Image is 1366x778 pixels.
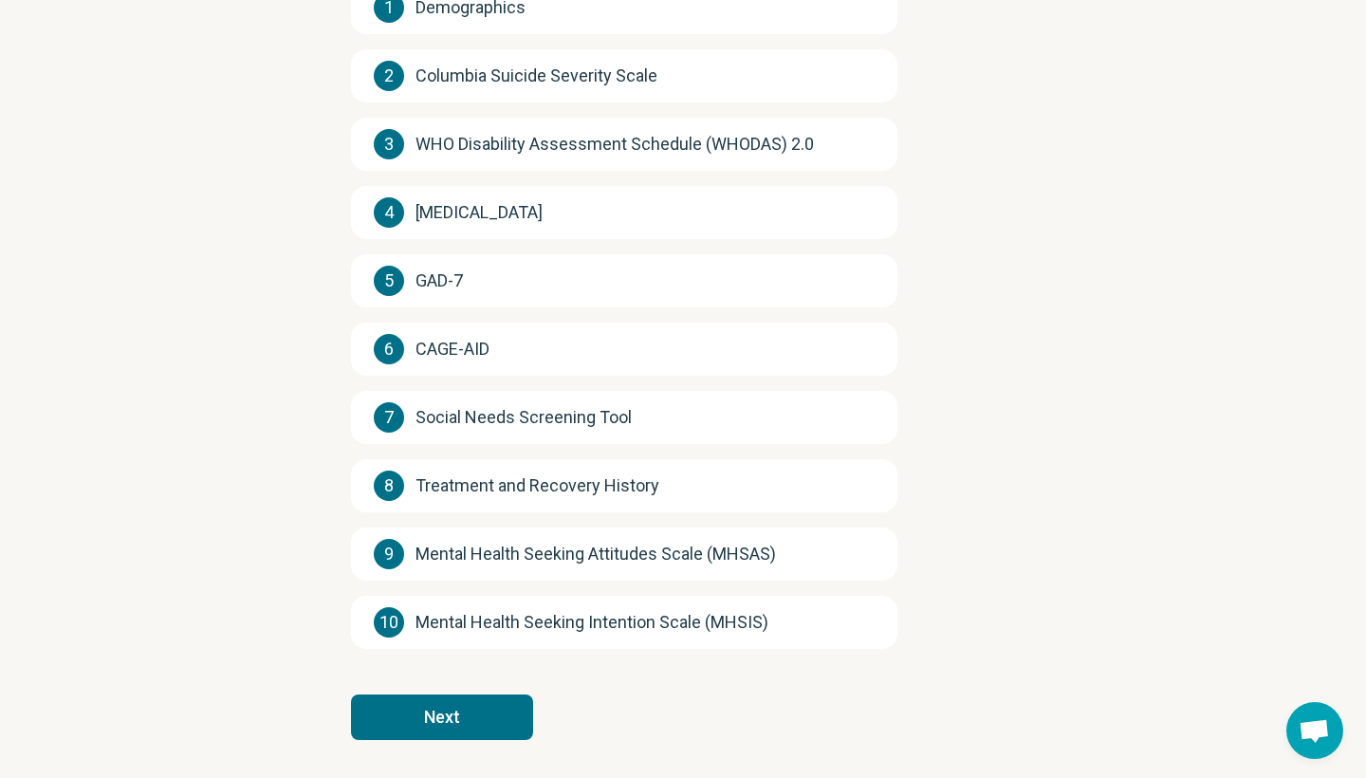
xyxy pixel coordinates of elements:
span: 2 [374,61,404,91]
span: 8 [374,471,404,501]
span: [MEDICAL_DATA] [415,199,543,226]
span: WHO Disability Assessment Schedule (WHODAS) 2.0 [415,131,814,157]
span: 10 [374,607,404,638]
span: Treatment and Recovery History [415,472,659,499]
span: 7 [374,402,404,433]
span: Mental Health Seeking Intention Scale (MHSIS) [415,609,768,636]
span: 4 [374,197,404,228]
span: Mental Health Seeking Attitudes Scale (MHSAS) [415,541,776,567]
span: 3 [374,129,404,159]
span: 6 [374,334,404,364]
span: GAD-7 [415,268,463,294]
span: Columbia Suicide Severity Scale [415,63,657,89]
span: 9 [374,539,404,569]
span: 5 [374,266,404,296]
span: CAGE-AID [415,336,489,362]
span: Social Needs Screening Tool [415,404,632,431]
button: Next [351,695,533,740]
div: Open chat [1286,702,1343,759]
